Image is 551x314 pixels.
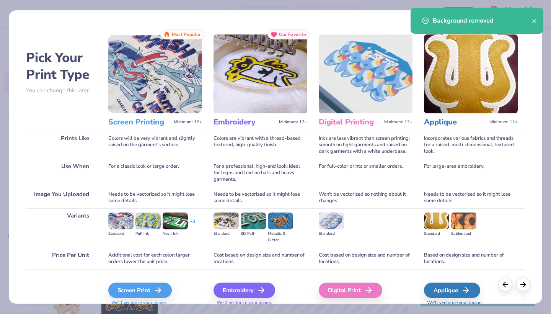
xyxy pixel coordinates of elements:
[135,231,161,237] div: Puff Ink
[279,32,306,37] span: Our Favorite
[26,87,97,94] p: You can change this later.
[319,231,344,237] div: Standard
[424,187,518,208] div: Needs to be vectorized so it might lose some details
[424,231,449,237] div: Standard
[532,16,537,25] button: close
[26,248,97,269] div: Price Per Unit
[384,119,412,125] span: Minimum: 12+
[108,131,202,159] div: Colors will be very vibrant and slightly raised on the garment's surface.
[214,131,307,159] div: Colors are vibrant with a thread-based textured, high-quality finish.
[26,131,97,159] div: Prints Like
[26,208,97,248] div: Variants
[451,213,476,229] img: Sublimated
[319,117,381,127] h3: Digital Printing
[108,34,202,113] img: Screen Printing
[214,34,307,113] img: Embroidery
[214,117,276,127] h3: Embroidery
[163,213,188,229] img: Neon Ink
[108,159,202,187] div: For a classic look or large order.
[319,283,382,298] div: Digital Print
[424,248,518,269] div: Based on design size and number of locations.
[319,159,412,187] div: For full-color prints or smaller orders.
[214,213,239,229] img: Standard
[135,213,161,229] img: Puff Ink
[268,231,293,244] div: Metallic & Glitter
[319,187,412,208] div: Won't be vectorized so nothing about it changes
[424,117,486,127] h3: Applique
[424,283,480,298] div: Applique
[241,231,266,237] div: 3D Puff
[451,231,476,237] div: Sublimated
[214,159,307,187] div: For a professional, high-end look; ideal for logos and text on hats and heavy garments.
[108,187,202,208] div: Needs to be vectorized so it might lose some details
[268,213,293,229] img: Metallic & Glitter
[319,131,412,159] div: Inks are less vibrant than screen printing; smooth on light garments and raised on dark garments ...
[319,248,412,269] div: Cost based on design size and number of locations.
[26,49,97,83] h2: Pick Your Print Type
[424,213,449,229] img: Standard
[108,117,171,127] h3: Screen Printing
[108,213,134,229] img: Standard
[214,283,275,298] div: Embroidery
[214,231,239,237] div: Standard
[319,213,344,229] img: Standard
[26,187,97,208] div: Image You Uploaded
[214,248,307,269] div: Cost based on design size and number of locations.
[108,299,202,306] span: We'll vectorize your image.
[174,119,202,125] span: Minimum: 12+
[190,218,195,231] div: + 3
[424,34,518,113] img: Applique
[214,299,307,306] span: We'll vectorize your image.
[424,131,518,159] div: Incorporates various fabrics and threads for a raised, multi-dimensional, textured look.
[108,231,134,237] div: Standard
[424,299,518,306] span: We'll vectorize your image.
[26,159,97,187] div: Use When
[424,159,518,187] div: For large-area embroidery.
[433,16,532,25] div: Background removed
[172,32,201,37] span: Most Popular
[108,283,172,298] div: Screen Print
[489,119,518,125] span: Minimum: 12+
[163,231,188,237] div: Neon Ink
[279,119,307,125] span: Minimum: 12+
[319,34,412,113] img: Digital Printing
[214,187,307,208] div: Needs to be vectorized so it might lose some details
[108,248,202,269] div: Additional cost for each color; larger orders lower the unit price.
[241,213,266,229] img: 3D Puff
